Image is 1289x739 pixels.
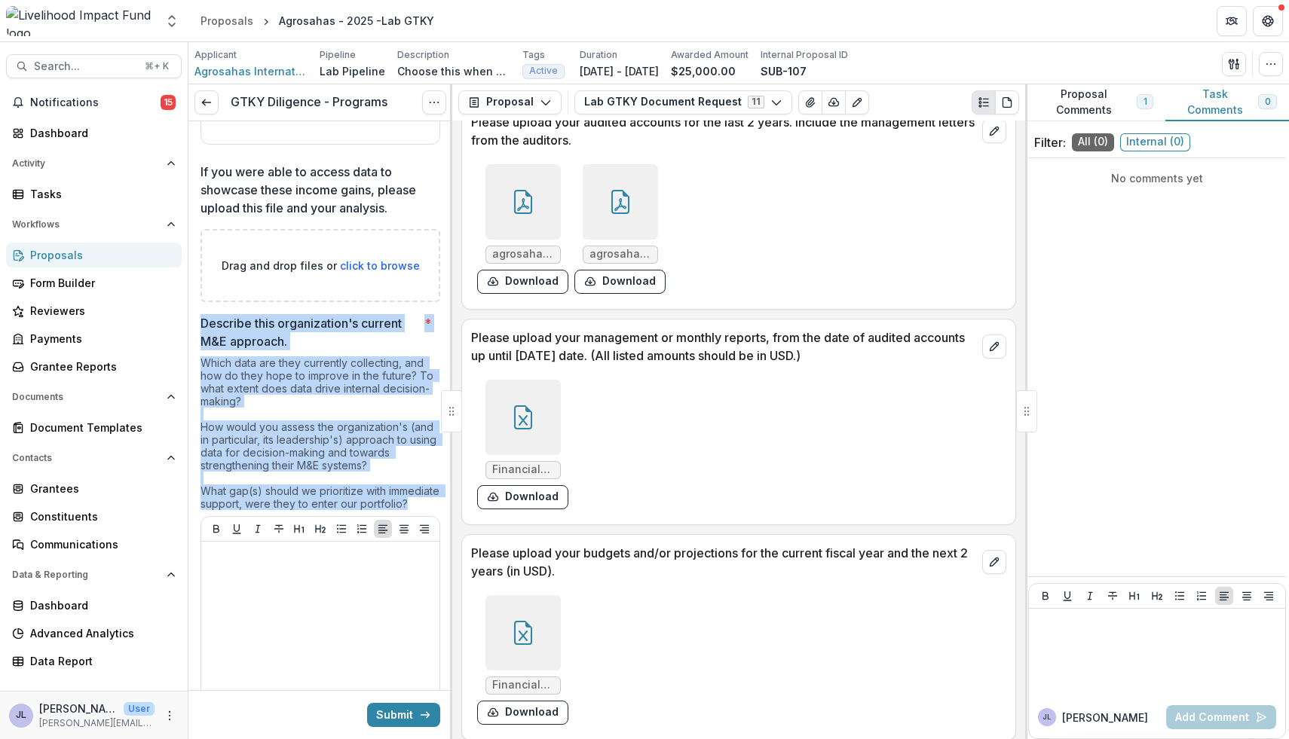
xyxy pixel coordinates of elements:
p: $25,000.00 [671,63,736,79]
span: Data & Reporting [12,570,161,580]
span: agrosahas fs [DATE]-[DATE] v1.pdf [492,248,554,261]
a: Dashboard [6,121,182,145]
button: PDF view [995,90,1019,115]
p: User [124,702,155,716]
p: Please upload your management or monthly reports, from the date of audited accounts up until [DAT... [471,328,976,365]
button: download-form-response [477,701,568,725]
p: Drag and drop files or [222,258,420,273]
div: ⌘ + K [142,58,172,75]
a: Grantees [6,476,182,501]
p: [PERSON_NAME][EMAIL_ADDRESS][DOMAIN_NAME] [39,716,155,730]
div: Communications [30,536,170,552]
a: Data Report [6,649,182,673]
button: Proposal Comments [1025,84,1165,121]
div: Agrosahas - 2025 -Lab GTKY [279,13,434,29]
button: edit [982,334,1006,359]
div: Form Builder [30,275,170,291]
p: Please upload your audited accounts for the last 2 years. Include the management letters from the... [471,113,976,149]
p: Awarded Amount [671,48,749,62]
div: Constituents [30,508,170,524]
p: Lab Pipeline [320,63,385,79]
p: Applicant [194,48,237,62]
span: 15 [161,95,176,110]
button: Get Help [1253,6,1283,36]
p: Filter: [1034,133,1066,151]
span: 0 [1265,96,1270,107]
button: Ordered List [353,520,371,538]
button: Lab GTKY Document Request11 [574,90,792,115]
p: [PERSON_NAME] [1062,710,1148,725]
button: Search... [6,54,182,78]
button: More [161,707,179,725]
button: Align Center [1238,587,1256,605]
h3: GTKY Diligence - Programs [231,95,387,109]
div: Tasks [30,186,170,202]
nav: breadcrumb [194,10,440,32]
div: Data Report [30,653,170,669]
p: Pipeline [320,48,356,62]
button: Submit [367,703,440,727]
button: Align Center [395,520,413,538]
button: Plaintext view [972,90,996,115]
button: Bold [1036,587,1055,605]
div: Grantees [30,481,170,496]
span: Internal ( 0 ) [1120,133,1190,151]
button: Bold [207,520,225,538]
img: Livelihood Impact Fund logo [6,6,155,36]
span: 1 [1144,96,1147,107]
span: Financial Model_Agrosahas International_Digifarmer.xlsx [492,463,554,476]
a: Constituents [6,504,182,529]
button: Strike [1104,587,1122,605]
button: Open Contacts [6,446,182,470]
p: If you were able to access data to showcase these income gains, please upload this file and your ... [201,163,431,217]
button: Notifications15 [6,90,182,115]
p: Choose this when adding a new proposal to the first stage of a pipeline. [397,63,510,79]
p: Internal Proposal ID [761,48,848,62]
a: Reviewers [6,298,182,323]
button: Strike [270,520,288,538]
span: All ( 0 ) [1072,133,1114,151]
a: Agrosahas International Pvt Ltd [194,63,308,79]
a: Form Builder [6,270,182,295]
button: Heading 1 [290,520,308,538]
a: Payments [6,326,182,351]
span: Notifications [30,96,161,109]
a: Tasks [6,182,182,206]
button: Align Left [374,520,392,538]
span: Contacts [12,453,161,463]
button: Add Comment [1166,705,1276,729]
button: Heading 2 [1148,587,1166,605]
button: Proposal [458,90,562,115]
button: edit [982,550,1006,574]
button: Options [422,90,446,115]
a: Proposals [194,10,259,32]
div: Proposals [30,247,170,263]
div: Proposals [201,13,253,29]
span: Active [529,66,558,76]
div: agrosahas fs [DATE]-[DATE] final.pdfdownload-form-response [574,164,666,294]
button: Italicize [1081,587,1099,605]
span: Documents [12,392,161,402]
button: Open entity switcher [161,6,182,36]
button: Heading 1 [1125,587,1144,605]
p: Describe this organization's current M&E approach. [201,314,418,350]
button: Underline [1058,587,1076,605]
span: Activity [12,158,161,169]
span: agrosahas fs [DATE]-[DATE] final.pdf [589,248,651,261]
div: Advanced Analytics [30,625,170,641]
div: agrosahas fs [DATE]-[DATE] v1.pdfdownload-form-response [477,164,568,294]
button: Italicize [249,520,267,538]
button: Edit as form [845,90,869,115]
button: Heading 2 [311,520,329,538]
a: Proposals [6,243,182,267]
button: Bullet List [1171,587,1189,605]
div: Payments [30,331,170,347]
a: Advanced Analytics [6,621,182,646]
a: Communications [6,532,182,557]
div: Jennifer Lindgren [1043,713,1052,721]
a: Grantee Reports [6,354,182,379]
button: download-form-response [477,270,568,294]
p: Description [397,48,449,62]
button: Align Right [415,520,433,538]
